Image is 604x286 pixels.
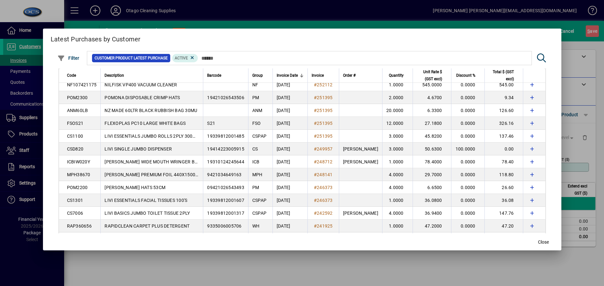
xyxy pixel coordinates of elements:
[451,232,484,245] td: 0.0000
[413,143,451,155] td: 50.6300
[484,91,523,104] td: 9.34
[314,159,317,164] span: #
[105,172,203,177] span: [PERSON_NAME] PREMIUM FOIL 440X1500MM
[413,168,451,181] td: 29.7000
[314,108,317,113] span: #
[67,211,83,216] span: CS7006
[312,72,335,79] div: Invoice
[67,82,97,87] span: NF107421175
[43,29,561,47] h2: Latest Purchases by Customer
[451,155,484,168] td: 0.0000
[207,121,215,126] span: S21
[484,232,523,245] td: 24.94
[343,72,378,79] div: Order #
[343,72,356,79] span: Order #
[413,155,451,168] td: 78.4000
[207,146,244,152] span: 19414223005915
[95,55,168,61] span: Customer Product Latest Purchase
[314,134,317,139] span: #
[273,91,307,104] td: [DATE]
[273,155,307,168] td: [DATE]
[317,223,333,229] span: 241925
[67,198,83,203] span: CS1301
[413,220,451,232] td: 47.2000
[67,121,84,126] span: FSOS21
[451,143,484,155] td: 100.0000
[339,207,382,220] td: [PERSON_NAME]
[252,95,259,100] span: PM
[105,146,172,152] span: LIVI SINGLE JUMBO DISPENSER
[252,211,266,216] span: CSPAP
[484,143,523,155] td: 0.00
[451,117,484,130] td: 0.0000
[317,159,333,164] span: 248712
[105,185,165,190] span: [PERSON_NAME] HATS 53CM
[57,56,80,61] span: Filter
[451,104,484,117] td: 0.0000
[314,95,317,100] span: #
[317,198,333,203] span: 246373
[484,117,523,130] td: 326.16
[314,121,317,126] span: #
[382,78,413,91] td: 1.0000
[382,220,413,232] td: 1.0000
[339,143,382,155] td: [PERSON_NAME]
[312,81,335,88] a: #252112
[451,168,484,181] td: 0.0000
[456,72,475,79] span: Discount %
[56,52,81,64] button: Filter
[451,130,484,143] td: 0.0000
[314,198,317,203] span: #
[417,68,442,82] span: Unit Rate $ (GST excl)
[252,121,261,126] span: FSO
[484,220,523,232] td: 47.20
[172,54,198,62] mat-chip: Product Activation Status: Active
[67,146,84,152] span: CSD820
[451,220,484,232] td: 0.0000
[105,82,177,87] span: NILFISK VP400 VACUUM CLEANER
[312,72,324,79] span: Invoice
[207,211,244,216] span: 19339812001317
[252,134,266,139] span: CSPAP
[67,95,88,100] span: POM2300
[382,91,413,104] td: 2.0000
[317,146,333,152] span: 249957
[382,207,413,220] td: 4.0000
[533,236,554,248] button: Close
[207,223,241,229] span: 9335006005706
[382,143,413,155] td: 3.0000
[382,104,413,117] td: 20.0000
[207,134,244,139] span: 19339812001485
[413,232,451,245] td: 24.9400
[339,232,382,245] td: [PERSON_NAME]
[312,210,335,217] a: #242592
[273,78,307,91] td: [DATE]
[252,146,258,152] span: CS
[207,198,244,203] span: 19339812001607
[67,108,88,113] span: ANM60LB
[413,78,451,91] td: 545.0000
[484,104,523,117] td: 126.60
[105,223,189,229] span: RAPIDCLEAN CARPET PLUS DETERGENT
[273,130,307,143] td: [DATE]
[67,72,97,79] div: Code
[105,198,187,203] span: LIVI ESSENTIALS FACIAL TISSUES 100'S
[382,155,413,168] td: 1.0000
[413,194,451,207] td: 36.0800
[317,108,333,113] span: 251395
[317,211,333,216] span: 242592
[273,220,307,232] td: [DATE]
[484,78,523,91] td: 545.00
[386,72,409,79] div: Quantity
[105,72,124,79] span: Description
[252,198,266,203] span: CSPAP
[312,197,335,204] a: #246373
[317,95,333,100] span: 251395
[312,94,335,101] a: #251395
[312,184,335,191] a: #246373
[382,168,413,181] td: 4.0000
[484,194,523,207] td: 36.08
[317,121,333,126] span: 251395
[207,172,241,177] span: 9421034649163
[314,172,317,177] span: #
